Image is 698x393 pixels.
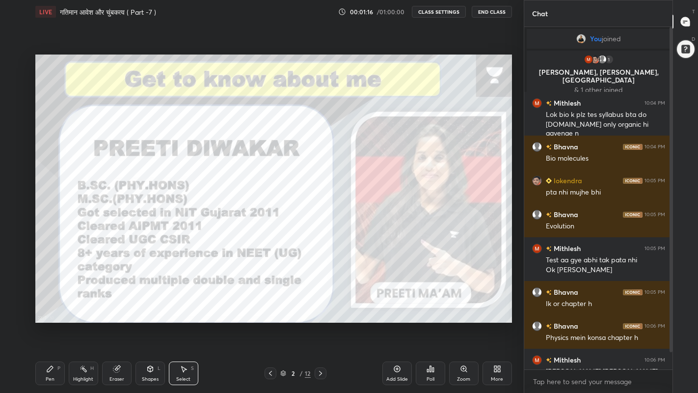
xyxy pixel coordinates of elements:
[644,212,665,218] div: 10:05 PM
[546,255,665,265] div: Test aa gye abhi tak pata nhi
[623,323,643,329] img: iconic-dark.1390631f.png
[532,355,542,365] img: 3
[546,333,665,343] div: Physics mein konsa chapter h
[532,321,542,331] img: default.png
[532,142,542,152] img: default.png
[412,6,466,18] button: CLASS SETTINGS
[35,6,56,18] div: LIVE
[644,323,665,329] div: 10:06 PM
[546,222,665,231] div: Evolution
[644,178,665,184] div: 10:05 PM
[546,110,665,120] div: Lok bio k plz tes syllabus bta do
[546,358,552,363] img: no-rating-badge.077c3623.svg
[546,178,552,184] img: Learner_Badge_beginner_1_8b307cf2a0.svg
[644,144,665,150] div: 10:04 PM
[427,377,434,382] div: Poll
[546,101,552,106] img: no-rating-badge.077c3623.svg
[524,0,556,27] p: Chat
[552,287,578,297] h6: Bhavna
[552,243,581,253] h6: Mithlesh
[546,367,665,386] div: [PERSON_NAME] [PERSON_NAME] chptr chal rha ohi
[158,366,161,371] div: L
[109,377,124,382] div: Eraser
[623,212,643,218] img: iconic-dark.1390631f.png
[583,55,593,64] img: 3
[692,35,695,43] p: D
[142,377,159,382] div: Shapes
[288,370,298,376] div: 2
[524,27,673,369] div: grid
[60,7,156,17] h4: गतिमान आवेश और चुंबकत्व ( Part -7 )
[576,34,586,44] img: 328e836ca9b34a41ab6820f4758145ba.jpg
[57,366,60,371] div: P
[532,210,542,220] img: default.png
[552,175,582,186] h6: lokendra
[623,144,643,150] img: iconic-dark.1390631f.png
[644,100,665,106] div: 10:04 PM
[644,357,665,363] div: 10:06 PM
[491,377,503,382] div: More
[604,55,614,64] div: 1
[532,244,542,253] img: 3
[546,120,665,139] div: [DOMAIN_NAME] only organic hi aayenge n
[386,377,408,382] div: Add Slide
[546,246,552,252] img: no-rating-badge.077c3623.svg
[623,289,643,295] img: iconic-dark.1390631f.png
[644,289,665,295] div: 10:05 PM
[46,377,54,382] div: Pen
[546,212,552,218] img: no-rating-badge.077c3623.svg
[692,8,695,15] p: T
[305,369,311,378] div: 12
[532,98,542,108] img: 3
[546,265,665,275] div: Ok [PERSON_NAME]
[546,144,552,150] img: no-rating-badge.077c3623.svg
[90,366,94,371] div: H
[532,287,542,297] img: default.png
[552,355,581,365] h6: Mithlesh
[546,154,665,164] div: Bio molecules
[176,377,190,382] div: Select
[546,324,552,329] img: no-rating-badge.077c3623.svg
[590,55,600,64] img: 17963b32a8114a8eaca756b508a36ab1.jpg
[546,290,552,295] img: no-rating-badge.077c3623.svg
[532,176,542,186] img: 17963b32a8114a8eaca756b508a36ab1.jpg
[533,68,665,84] p: [PERSON_NAME], [PERSON_NAME], [GEOGRAPHIC_DATA]
[552,209,578,220] h6: Bhavna
[552,141,578,152] h6: Bhavna
[597,55,607,64] img: default.png
[457,377,470,382] div: Zoom
[300,370,303,376] div: /
[191,366,194,371] div: S
[546,299,665,309] div: Ik or chapter h
[546,188,665,197] div: pta nhi mujhe bhi
[602,35,621,43] span: joined
[533,86,665,94] p: & 1 other joined
[73,377,93,382] div: Highlight
[552,321,578,331] h6: Bhavna
[552,98,581,108] h6: Mithlesh
[644,246,665,252] div: 10:05 PM
[623,178,643,184] img: iconic-dark.1390631f.png
[590,35,602,43] span: You
[472,6,512,18] button: End Class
